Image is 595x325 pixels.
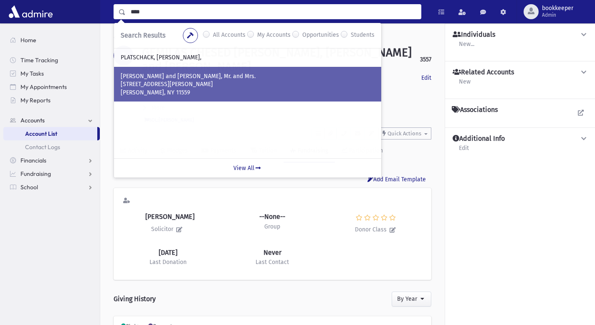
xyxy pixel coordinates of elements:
a: Accounts [3,114,100,127]
span: bookkeeper [542,5,573,12]
span: Financials [20,157,46,164]
a: My Reports [3,94,100,107]
span: Admin [542,12,573,18]
a: Activity [114,140,154,163]
h6: [DATE] [159,249,177,256]
div: G [114,46,134,66]
input: Search [126,4,421,19]
a: New [458,77,471,92]
strong: 3557 [420,55,431,64]
span: Account List [25,130,57,137]
h6: Never [263,249,281,256]
p: Last Donation [149,258,187,267]
p: Last Contact [256,258,289,267]
span: Search Results [121,31,165,39]
h6: --None-- [259,213,285,220]
span: Quick Actions [387,130,421,137]
a: Fundraising [3,167,100,180]
span: Time Tracking [20,56,58,64]
a: Contact Logs [3,140,100,154]
button: Quick Actions [379,127,431,140]
h6: Group [264,223,280,231]
h6: Solicitor [151,223,185,236]
span: School [20,183,38,191]
a: School [3,180,100,194]
label: My Accounts [257,30,291,41]
button: Individuals [452,30,588,39]
a: My Tasks [3,67,100,80]
a: Account List [3,127,97,140]
a: Financials [3,154,100,167]
a: Time Tracking [3,53,100,67]
span: My Reports [20,96,51,104]
a: Edit [458,143,469,158]
a: My Appointments [3,80,100,94]
span: Fundraising [20,170,51,178]
a: Home [3,33,100,47]
button: Related Accounts [452,68,588,77]
span: My Appointments [20,83,67,91]
a: Edit [421,74,431,82]
p: PLATSCHACK, [PERSON_NAME], [121,53,375,62]
h4: Related Accounts [453,68,514,77]
h4: Associations [452,106,498,114]
button: By Year [392,292,432,307]
a: Accounts [114,34,144,41]
span: Home [20,36,36,44]
span: Contact Logs [25,143,60,151]
a: View All [114,158,381,178]
a: New... [458,39,475,54]
span: By Year [397,295,417,302]
p: [PERSON_NAME], NY 11559 [121,89,375,97]
p: [STREET_ADDRESS][PERSON_NAME] [121,80,375,89]
span: Accounts [20,117,45,124]
p: [PERSON_NAME] and [PERSON_NAME], Mr. and Mrs. [121,72,375,81]
button: Add Email Template [362,173,431,188]
h6: [PERSON_NAME] [142,213,195,220]
button: Additional Info [452,135,588,143]
h4: Additional Info [453,135,505,143]
label: Opportunities [302,30,339,41]
h4: Individuals [453,30,495,39]
p: Donor Class [355,224,399,236]
label: Students [351,30,375,41]
nav: breadcrumb [114,33,144,46]
img: AdmirePro [7,3,55,20]
h1: Giving History [114,288,156,310]
label: All Accounts [213,30,246,41]
span: My Tasks [20,70,44,77]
